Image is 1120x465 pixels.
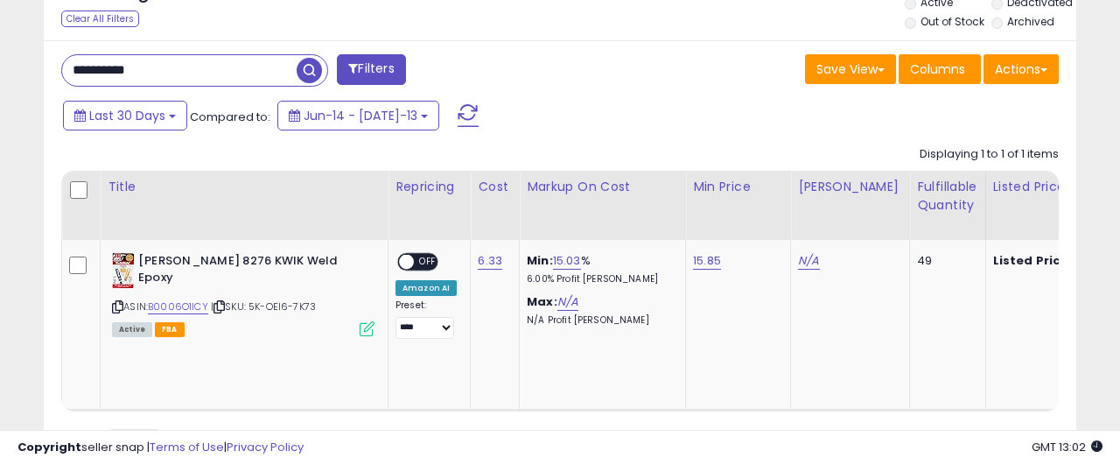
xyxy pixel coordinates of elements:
label: Out of Stock [920,14,984,29]
span: 2025-08-13 13:02 GMT [1032,439,1102,455]
div: Cost [478,178,512,196]
div: [PERSON_NAME] [798,178,902,196]
button: Jun-14 - [DATE]-13 [277,101,439,130]
span: Jun-14 - [DATE]-13 [304,107,417,124]
img: 51riA9AaNPL._SL40_.jpg [112,253,134,288]
div: Amazon AI [395,280,457,296]
span: FBA [155,322,185,337]
a: N/A [798,252,819,270]
a: 6.33 [478,252,502,270]
div: 49 [917,253,971,269]
a: Privacy Policy [227,439,304,455]
span: Last 30 Days [89,107,165,124]
button: Filters [337,54,405,85]
span: Columns [910,60,965,78]
div: Preset: [395,299,457,339]
div: Title [108,178,381,196]
p: 6.00% Profit [PERSON_NAME] [527,273,672,285]
label: Archived [1007,14,1054,29]
div: Displaying 1 to 1 of 1 items [920,146,1059,163]
button: Actions [983,54,1059,84]
a: 15.03 [553,252,581,270]
span: All listings currently available for purchase on Amazon [112,322,152,337]
div: Fulfillable Quantity [917,178,977,215]
b: Min: [527,252,553,269]
div: ASIN: [112,253,374,335]
div: Min Price [693,178,783,196]
span: OFF [414,255,442,270]
strong: Copyright [17,439,81,455]
a: B0006O1ICY [148,299,208,314]
div: Clear All Filters [61,11,139,27]
span: Compared to: [190,109,270,125]
a: Terms of Use [150,439,224,455]
button: Columns [899,54,981,84]
div: Markup on Cost [527,178,678,196]
div: % [527,253,672,285]
a: 15.85 [693,252,721,270]
b: Listed Price: [993,252,1073,269]
span: | SKU: 5K-OEI6-7K73 [211,299,316,314]
div: seller snap | | [17,440,304,456]
button: Save View [805,54,896,84]
th: The percentage added to the cost of goods (COGS) that forms the calculator for Min & Max prices. [520,171,686,240]
b: Max: [527,293,557,310]
p: N/A Profit [PERSON_NAME] [527,314,672,327]
div: Repricing [395,178,463,196]
b: [PERSON_NAME] 8276 KWIK Weld Epoxy [138,253,351,290]
button: Last 30 Days [63,101,187,130]
a: N/A [557,293,578,311]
